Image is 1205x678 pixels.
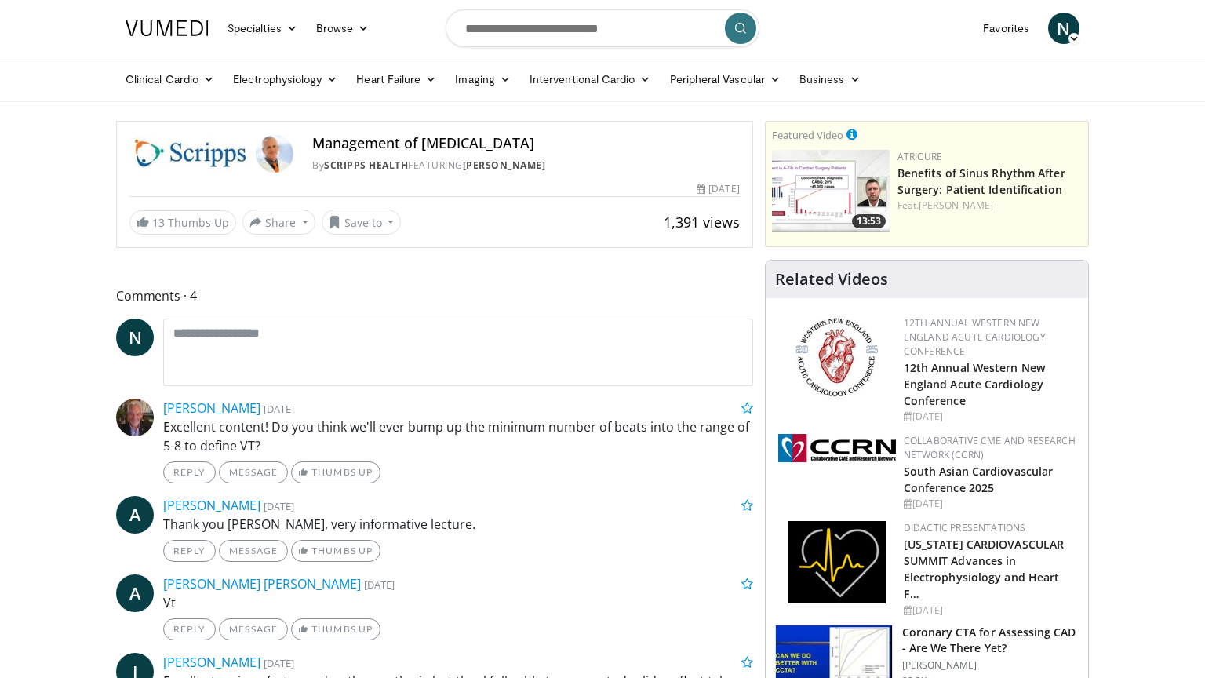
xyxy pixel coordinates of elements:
[1048,13,1079,44] a: N
[902,625,1079,656] h3: Coronary CTA for Assessing CAD - Are We There Yet?
[291,461,380,483] a: Thumbs Up
[322,210,402,235] button: Save to
[218,13,307,44] a: Specialties
[974,13,1039,44] a: Favorites
[904,464,1054,495] a: South Asian Cardiovascular Conference 2025
[163,654,260,671] a: [PERSON_NAME]
[116,399,154,436] img: Avatar
[463,159,546,172] a: [PERSON_NAME]
[163,399,260,417] a: [PERSON_NAME]
[116,496,154,534] a: A
[904,316,1046,358] a: 12th Annual Western New England Acute Cardiology Conference
[219,461,288,483] a: Message
[163,593,753,612] p: Vt
[852,214,886,228] span: 13:53
[312,159,739,173] div: By FEATURING
[264,656,294,670] small: [DATE]
[904,537,1065,601] a: [US_STATE] CARDIOVASCULAR SUMMIT Advances in Electrophysiology and Heart F…
[664,213,740,231] span: 1,391 views
[291,540,380,562] a: Thumbs Up
[152,215,165,230] span: 13
[307,13,379,44] a: Browse
[163,417,753,455] p: Excellent content! Do you think we'll ever bump up the minimum number of beats into the range of ...
[116,319,154,356] a: N
[897,199,1082,213] div: Feat.
[697,182,739,196] div: [DATE]
[904,521,1076,535] div: Didactic Presentations
[116,574,154,612] a: A
[291,618,380,640] a: Thumbs Up
[778,434,896,462] img: a04ee3ba-8487-4636-b0fb-5e8d268f3737.png.150x105_q85_autocrop_double_scale_upscale_version-0.2.png
[775,270,888,289] h4: Related Videos
[788,521,886,603] img: 1860aa7a-ba06-47e3-81a4-3dc728c2b4cf.png.150x105_q85_autocrop_double_scale_upscale_version-0.2.png
[446,64,520,95] a: Imaging
[520,64,661,95] a: Interventional Cardio
[904,603,1076,618] div: [DATE]
[772,150,890,232] a: 13:53
[163,461,216,483] a: Reply
[904,410,1076,424] div: [DATE]
[324,159,408,172] a: Scripps Health
[129,135,249,173] img: Scripps Health
[264,499,294,513] small: [DATE]
[790,64,870,95] a: Business
[446,9,759,47] input: Search topics, interventions
[163,618,216,640] a: Reply
[126,20,209,36] img: VuMedi Logo
[919,199,993,212] a: [PERSON_NAME]
[163,540,216,562] a: Reply
[897,166,1065,197] a: Benefits of Sinus Rhythm After Surgery: Patient Identification
[264,402,294,416] small: [DATE]
[116,64,224,95] a: Clinical Cardio
[219,540,288,562] a: Message
[772,150,890,232] img: 982c273f-2ee1-4c72-ac31-fa6e97b745f7.png.150x105_q85_crop-smart_upscale.png
[312,135,739,152] h4: Management of [MEDICAL_DATA]
[163,575,361,592] a: [PERSON_NAME] [PERSON_NAME]
[163,497,260,514] a: [PERSON_NAME]
[242,210,315,235] button: Share
[364,578,395,592] small: [DATE]
[129,210,236,235] a: 13 Thumbs Up
[902,659,1079,672] p: [PERSON_NAME]
[904,360,1045,408] a: 12th Annual Western New England Acute Cardiology Conference
[256,135,293,173] img: Avatar
[116,286,753,306] span: Comments 4
[772,128,843,142] small: Featured Video
[897,150,942,163] a: AtriCure
[224,64,347,95] a: Electrophysiology
[793,316,880,399] img: 0954f259-7907-4053-a817-32a96463ecc8.png.150x105_q85_autocrop_double_scale_upscale_version-0.2.png
[661,64,790,95] a: Peripheral Vascular
[347,64,446,95] a: Heart Failure
[163,515,753,534] p: Thank you [PERSON_NAME], very informative lecture.
[904,434,1076,461] a: Collaborative CME and Research Network (CCRN)
[219,618,288,640] a: Message
[904,497,1076,511] div: [DATE]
